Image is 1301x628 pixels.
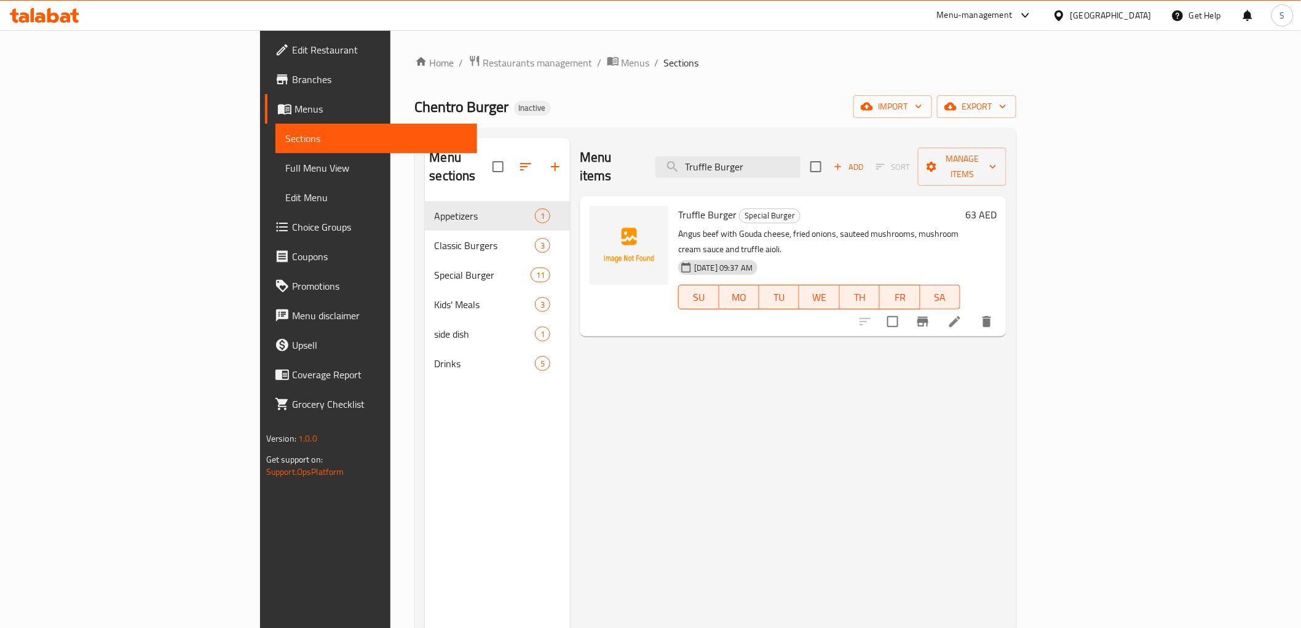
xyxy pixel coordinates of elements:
[285,190,467,205] span: Edit Menu
[804,288,834,306] span: WE
[266,431,296,447] span: Version:
[535,356,550,371] div: items
[292,220,467,234] span: Choice Groups
[292,338,467,352] span: Upsell
[925,288,955,306] span: SA
[469,55,593,71] a: Restaurants management
[908,307,938,336] button: Branch-specific-item
[853,95,932,118] button: import
[535,209,550,223] div: items
[435,238,535,253] span: Classic Burgers
[295,101,467,116] span: Menus
[265,301,477,330] a: Menu disclaimer
[292,249,467,264] span: Coupons
[285,161,467,175] span: Full Menu View
[485,154,511,180] span: Select all sections
[265,389,477,419] a: Grocery Checklist
[275,153,477,183] a: Full Menu View
[292,367,467,382] span: Coverage Report
[845,288,875,306] span: TH
[536,358,550,370] span: 5
[435,209,535,223] span: Appetizers
[832,160,865,174] span: Add
[292,308,467,323] span: Menu disclaimer
[536,210,550,222] span: 1
[435,356,535,371] span: Drinks
[937,95,1016,118] button: export
[265,330,477,360] a: Upsell
[292,72,467,87] span: Branches
[764,288,794,306] span: TU
[678,226,960,257] p: Angus beef with Gouda cheese, fried onions, sauteed mushrooms, mushroom cream sauce and truffle a...
[598,55,602,70] li: /
[265,94,477,124] a: Menus
[622,55,650,70] span: Menus
[298,431,317,447] span: 1.0.0
[678,285,719,309] button: SU
[265,65,477,94] a: Branches
[292,42,467,57] span: Edit Restaurant
[840,285,880,309] button: TH
[285,131,467,146] span: Sections
[535,327,550,341] div: items
[1280,9,1285,22] span: S
[689,262,757,274] span: [DATE] 09:37 AM
[425,290,571,319] div: Kids' Meals3
[514,101,551,116] div: Inactive
[425,231,571,260] div: Classic Burgers3
[536,328,550,340] span: 1
[937,8,1013,23] div: Menu-management
[880,309,906,335] span: Select to update
[536,299,550,311] span: 3
[265,35,477,65] a: Edit Restaurant
[829,157,868,177] button: Add
[535,238,550,253] div: items
[435,327,535,341] span: side dish
[266,464,344,480] a: Support.OpsPlatform
[719,285,759,309] button: MO
[920,285,960,309] button: SA
[684,288,714,306] span: SU
[655,156,801,178] input: search
[425,319,571,349] div: side dish1
[664,55,699,70] span: Sections
[759,285,799,309] button: TU
[514,103,551,113] span: Inactive
[540,152,570,181] button: Add section
[292,279,467,293] span: Promotions
[724,288,754,306] span: MO
[415,55,1017,71] nav: breadcrumb
[415,93,509,121] span: Chentro Burger
[928,151,997,182] span: Manage items
[483,55,593,70] span: Restaurants management
[739,209,801,223] div: Special Burger
[265,242,477,271] a: Coupons
[868,157,918,177] span: Select section first
[972,307,1002,336] button: delete
[947,99,1006,114] span: export
[799,285,839,309] button: WE
[266,451,323,467] span: Get support on:
[965,206,997,223] h6: 63 AED
[425,201,571,231] div: Appetizers1
[918,148,1006,186] button: Manage items
[678,205,737,224] span: Truffle Burger
[275,124,477,153] a: Sections
[292,397,467,411] span: Grocery Checklist
[265,212,477,242] a: Choice Groups
[607,55,650,71] a: Menus
[531,269,550,281] span: 11
[511,152,540,181] span: Sort sections
[590,206,668,285] img: Truffle Burger
[1070,9,1152,22] div: [GEOGRAPHIC_DATA]
[425,349,571,378] div: Drinks5
[580,148,641,185] h2: Menu items
[435,297,535,312] span: Kids' Meals
[275,183,477,212] a: Edit Menu
[531,268,550,282] div: items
